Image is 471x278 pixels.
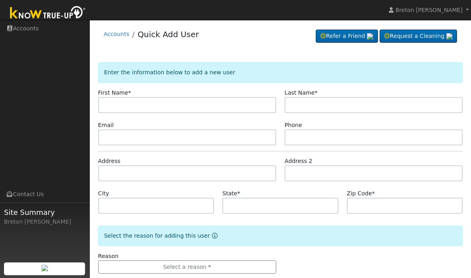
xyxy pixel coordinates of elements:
label: Phone [285,121,302,129]
label: Zip Code [347,189,375,198]
label: State [222,189,240,198]
label: Address 2 [285,157,313,165]
span: Required [372,190,375,197]
span: Required [128,89,131,96]
img: Know True-Up [6,4,90,22]
span: Required [315,89,317,96]
a: Reason for new user [210,232,218,239]
label: First Name [98,89,131,97]
div: Enter the information below to add a new user [98,62,463,83]
div: Breton [PERSON_NAME] [4,218,85,226]
a: Quick Add User [138,30,199,39]
button: Select a reason [98,260,276,274]
img: retrieve [367,33,373,40]
div: Select the reason for adding this user [98,226,463,246]
label: Address [98,157,121,165]
a: Accounts [104,31,129,37]
span: Breton [PERSON_NAME] [396,7,463,13]
span: Site Summary [4,207,85,218]
span: Required [237,190,240,197]
a: Request a Cleaning [380,30,457,43]
label: Reason [98,252,119,260]
a: Refer a Friend [316,30,378,43]
img: retrieve [446,33,453,40]
img: retrieve [42,265,48,271]
label: City [98,189,109,198]
label: Email [98,121,114,129]
label: Last Name [285,89,317,97]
